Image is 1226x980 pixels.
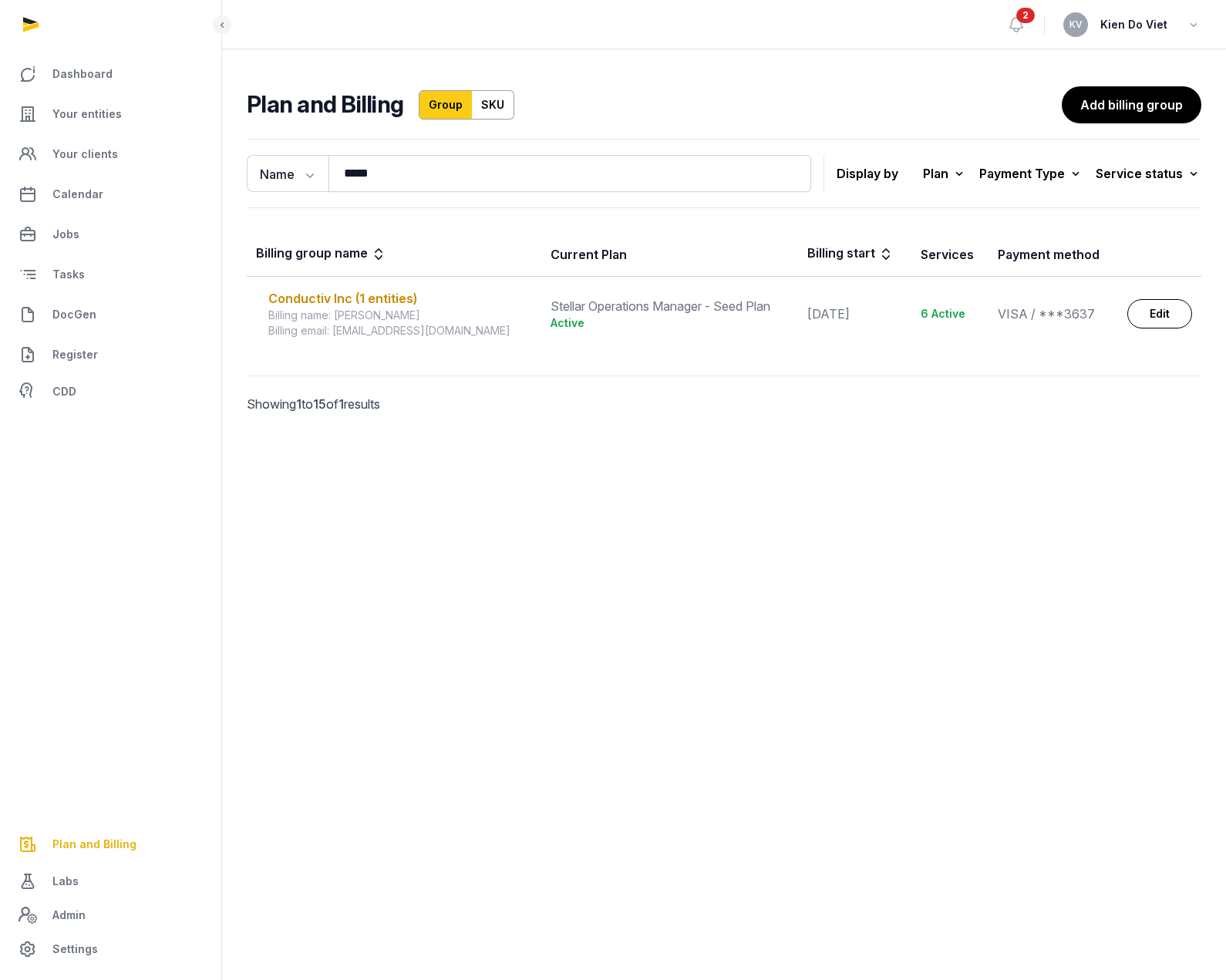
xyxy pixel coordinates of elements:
[419,90,473,120] a: Group
[979,163,1083,184] div: Payment Type
[338,396,344,412] span: 1
[921,245,974,264] div: Services
[1100,15,1167,34] span: Kien Do Viet
[12,176,209,213] a: Calendar
[12,376,209,407] a: CDD
[52,65,113,83] span: Dashboard
[921,306,979,322] div: 6 Active
[472,90,514,120] a: SKU
[998,245,1100,264] div: Payment method
[12,216,209,253] a: Jobs
[12,900,209,931] a: Admin
[52,382,76,401] span: CDD
[12,296,209,333] a: DocGen
[1069,20,1083,29] span: KV
[923,163,967,184] div: Plan
[807,244,894,265] div: Billing start
[12,96,209,133] a: Your entities
[247,90,403,120] h2: Plan and Billing
[798,277,911,352] td: [DATE]
[1062,86,1201,123] a: Add billing group
[296,396,301,412] span: 1
[52,345,98,364] span: Register
[52,872,79,891] span: Labs
[1096,163,1201,184] div: Service status
[52,225,79,244] span: Jobs
[52,105,122,123] span: Your entities
[268,308,532,323] div: Billing name: [PERSON_NAME]
[247,155,328,192] button: Name
[551,245,627,264] div: Current Plan
[268,323,532,338] div: Billing email: [EMAIL_ADDRESS][DOMAIN_NAME]
[12,931,209,968] a: Settings
[52,185,103,204] span: Calendar
[52,940,98,958] span: Settings
[551,297,789,315] div: Stellar Operations Manager - Seed Plan
[1063,12,1088,37] button: KV
[52,835,136,854] span: Plan and Billing
[256,244,386,265] div: Billing group name
[52,265,85,284] span: Tasks
[12,826,209,863] a: Plan and Billing
[1127,299,1192,328] a: Edit
[12,256,209,293] a: Tasks
[551,315,789,331] div: Active
[837,161,898,186] p: Display by
[12,136,209,173] a: Your clients
[247,376,467,432] p: Showing to of results
[12,863,209,900] a: Labs
[52,305,96,324] span: DocGen
[12,56,209,93] a: Dashboard
[1016,8,1035,23] span: 2
[52,145,118,163] span: Your clients
[268,289,532,308] div: Conductiv Inc (1 entities)
[12,336,209,373] a: Register
[313,396,326,412] span: 15
[52,906,86,924] span: Admin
